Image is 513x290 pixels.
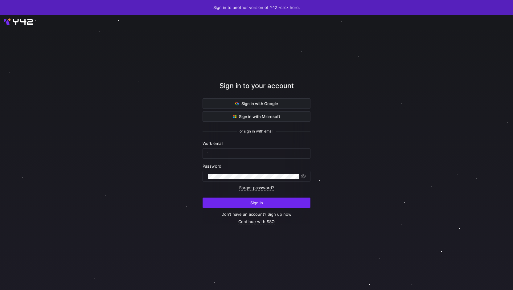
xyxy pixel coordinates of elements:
[203,164,221,169] span: Password
[239,185,274,190] a: Forgot password?
[221,212,292,217] a: Don’t have an account? Sign up now
[233,114,280,119] span: Sign in with Microsoft
[203,81,310,98] div: Sign in to your account
[203,141,223,146] span: Work email
[240,129,273,133] span: or sign in with email
[203,98,310,109] button: Sign in with Google
[238,219,275,224] a: Continue with SSO
[250,200,263,205] span: Sign in
[203,198,310,208] button: Sign in
[203,111,310,122] button: Sign in with Microsoft
[235,101,278,106] span: Sign in with Google
[280,5,300,10] a: click here.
